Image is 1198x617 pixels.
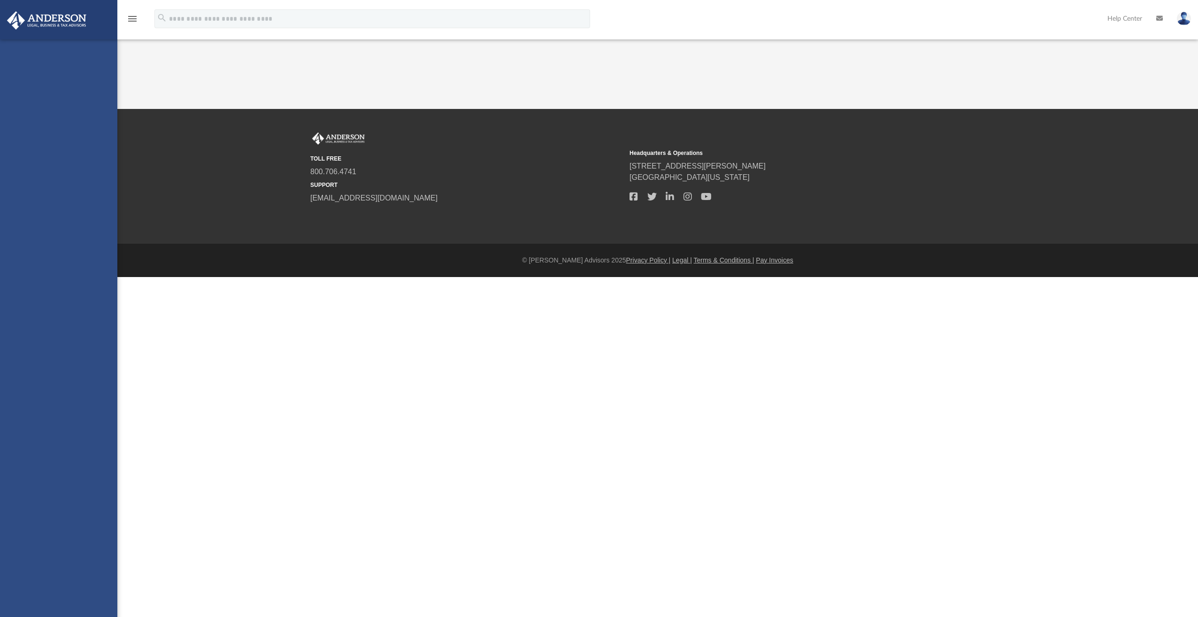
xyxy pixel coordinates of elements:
a: Privacy Policy | [626,256,671,264]
a: [EMAIL_ADDRESS][DOMAIN_NAME] [310,194,438,202]
a: [GEOGRAPHIC_DATA][US_STATE] [630,173,750,181]
a: menu [127,18,138,24]
i: menu [127,13,138,24]
i: search [157,13,167,23]
div: © [PERSON_NAME] Advisors 2025 [117,255,1198,265]
a: Terms & Conditions | [694,256,754,264]
small: Headquarters & Operations [630,149,942,157]
small: SUPPORT [310,181,623,189]
img: Anderson Advisors Platinum Portal [310,132,367,145]
small: TOLL FREE [310,154,623,163]
img: Anderson Advisors Platinum Portal [4,11,89,30]
img: User Pic [1177,12,1191,25]
a: Pay Invoices [756,256,793,264]
a: Legal | [672,256,692,264]
a: 800.706.4741 [310,168,356,176]
a: [STREET_ADDRESS][PERSON_NAME] [630,162,766,170]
